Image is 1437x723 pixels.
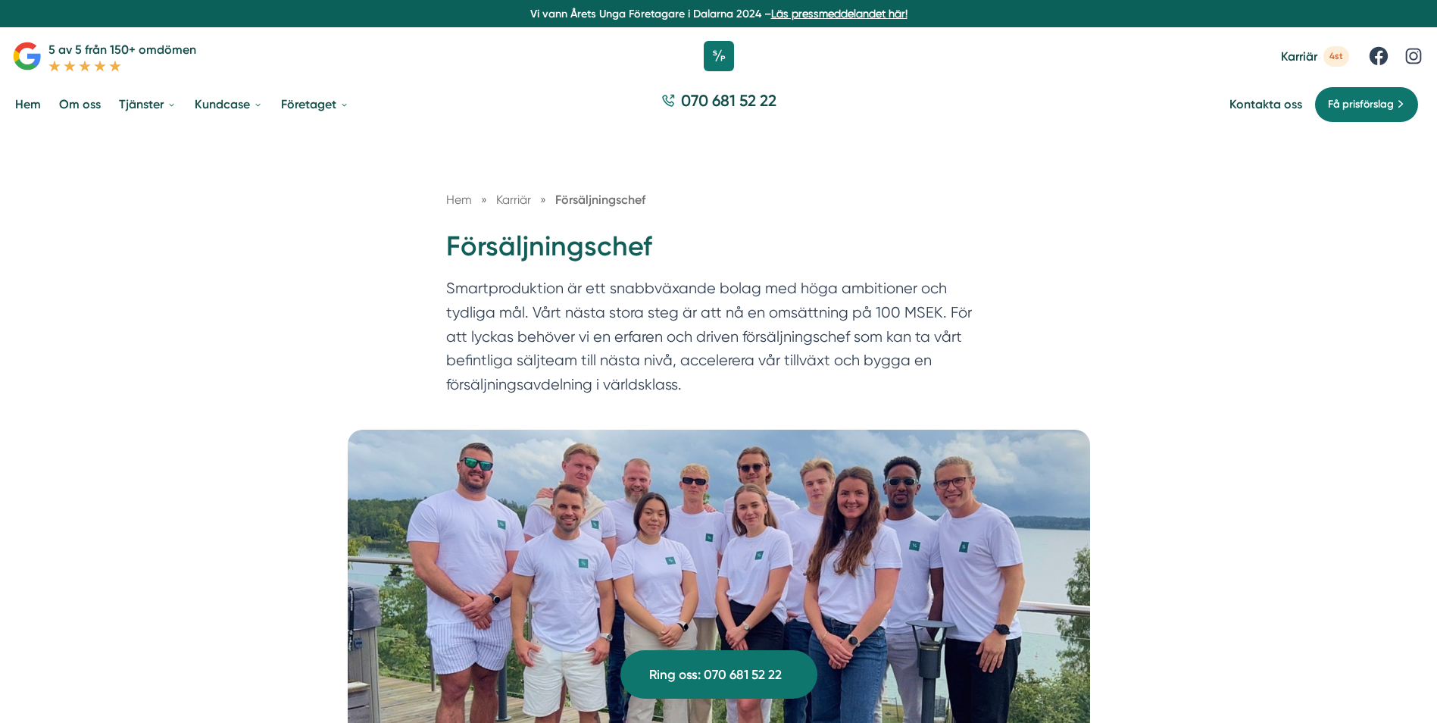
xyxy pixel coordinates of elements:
span: 4st [1323,46,1349,67]
a: Karriär 4st [1281,46,1349,67]
a: Hem [446,192,472,207]
span: Karriär [1281,49,1317,64]
h1: Försäljningschef [446,228,992,277]
a: Läs pressmeddelandet här! [771,8,907,20]
a: Få prisförslag [1314,86,1419,123]
a: Hem [12,85,44,124]
a: 070 681 52 22 [655,89,783,119]
a: Kontakta oss [1229,97,1302,111]
a: Tjänster [116,85,180,124]
span: » [481,190,487,209]
a: Karriär [496,192,534,207]
p: Smartproduktion är ett snabbväxande bolag med höga ambitioner och tydliga mål. Vårt nästa stora s... [446,277,992,404]
span: » [540,190,546,209]
p: Vi vann Årets Unga Företagare i Dalarna 2024 – [6,6,1431,21]
span: Karriär [496,192,531,207]
a: Om oss [56,85,104,124]
a: Kundcase [192,85,266,124]
span: Få prisförslag [1328,96,1394,113]
span: 070 681 52 22 [681,89,776,111]
p: 5 av 5 från 150+ omdömen [48,40,196,59]
a: Ring oss: 070 681 52 22 [620,650,817,699]
a: Företaget [278,85,352,124]
span: Ring oss: 070 681 52 22 [649,665,782,685]
a: Försäljningschef [555,192,645,207]
nav: Breadcrumb [446,190,992,209]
